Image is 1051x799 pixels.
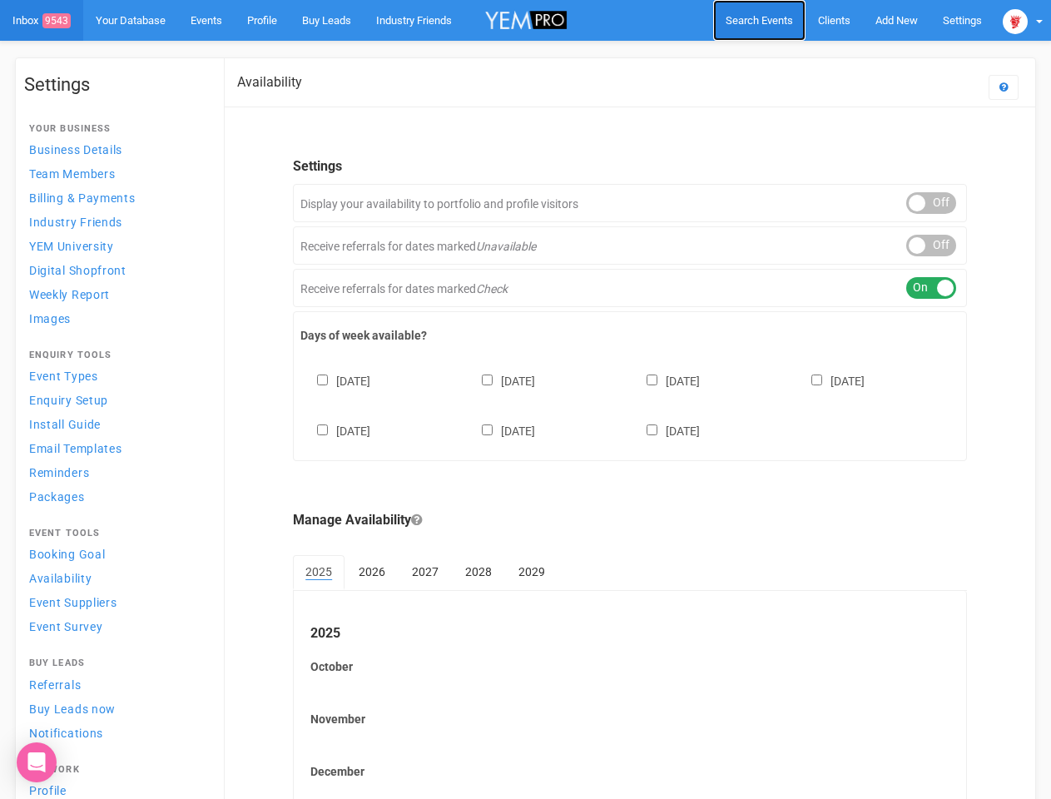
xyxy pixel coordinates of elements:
label: December [310,763,949,780]
h4: Network [29,765,202,775]
span: Availability [29,572,92,585]
span: Digital Shopfront [29,264,126,277]
a: Install Guide [24,413,207,435]
a: Weekly Report [24,283,207,305]
label: [DATE] [630,371,700,390]
img: open-uri20250107-2-1pbi2ie [1003,9,1028,34]
label: [DATE] [630,421,700,439]
h4: Your Business [29,124,202,134]
a: Packages [24,485,207,508]
input: [DATE] [811,375,822,385]
a: Notifications [24,722,207,744]
span: Add New [875,14,918,27]
a: YEM University [24,235,207,257]
a: Images [24,307,207,330]
span: Email Templates [29,442,122,455]
a: 2026 [346,555,398,588]
a: Business Details [24,138,207,161]
div: Receive referrals for dates marked [293,269,967,307]
span: Weekly Report [29,288,110,301]
span: YEM University [29,240,114,253]
a: Enquiry Setup [24,389,207,411]
label: October [310,658,949,675]
span: Billing & Payments [29,191,136,205]
a: Billing & Payments [24,186,207,209]
span: Install Guide [29,418,101,431]
span: Event Types [29,370,98,383]
a: Email Templates [24,437,207,459]
input: [DATE] [482,375,493,385]
h4: Enquiry Tools [29,350,202,360]
a: Event Types [24,365,207,387]
span: Business Details [29,143,122,156]
span: 9543 [42,13,71,28]
em: Unavailable [476,240,536,253]
span: Reminders [29,466,89,479]
span: Enquiry Setup [29,394,108,407]
div: Receive referrals for dates marked [293,226,967,265]
div: Open Intercom Messenger [17,742,57,782]
span: Images [29,312,71,325]
label: [DATE] [465,421,535,439]
a: Reminders [24,461,207,484]
label: November [310,711,949,727]
label: [DATE] [795,371,865,390]
legend: 2025 [310,624,949,643]
label: Days of week available? [300,327,959,344]
a: Booking Goal [24,543,207,565]
span: Clients [818,14,850,27]
label: [DATE] [300,371,370,390]
legend: Manage Availability [293,511,967,530]
em: Check [476,282,508,295]
a: 2028 [453,555,504,588]
label: [DATE] [465,371,535,390]
a: Event Survey [24,615,207,638]
h1: Settings [24,75,207,95]
span: Packages [29,490,85,504]
span: Search Events [726,14,793,27]
a: 2027 [399,555,451,588]
span: Booking Goal [29,548,105,561]
a: Team Members [24,162,207,185]
input: [DATE] [482,424,493,435]
h2: Availability [237,75,302,90]
a: 2025 [293,555,345,590]
input: [DATE] [647,375,657,385]
input: [DATE] [647,424,657,435]
span: Event Suppliers [29,596,117,609]
a: Referrals [24,673,207,696]
a: Availability [24,567,207,589]
div: Display your availability to portfolio and profile visitors [293,184,967,222]
a: Buy Leads now [24,697,207,720]
input: [DATE] [317,424,328,435]
h4: Event Tools [29,529,202,538]
span: Notifications [29,727,103,740]
legend: Settings [293,157,967,176]
a: Event Suppliers [24,591,207,613]
span: Event Survey [29,620,102,633]
h4: Buy Leads [29,658,202,668]
span: Team Members [29,167,115,181]
a: Industry Friends [24,211,207,233]
input: [DATE] [317,375,328,385]
label: [DATE] [300,421,370,439]
a: Digital Shopfront [24,259,207,281]
a: 2029 [506,555,558,588]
